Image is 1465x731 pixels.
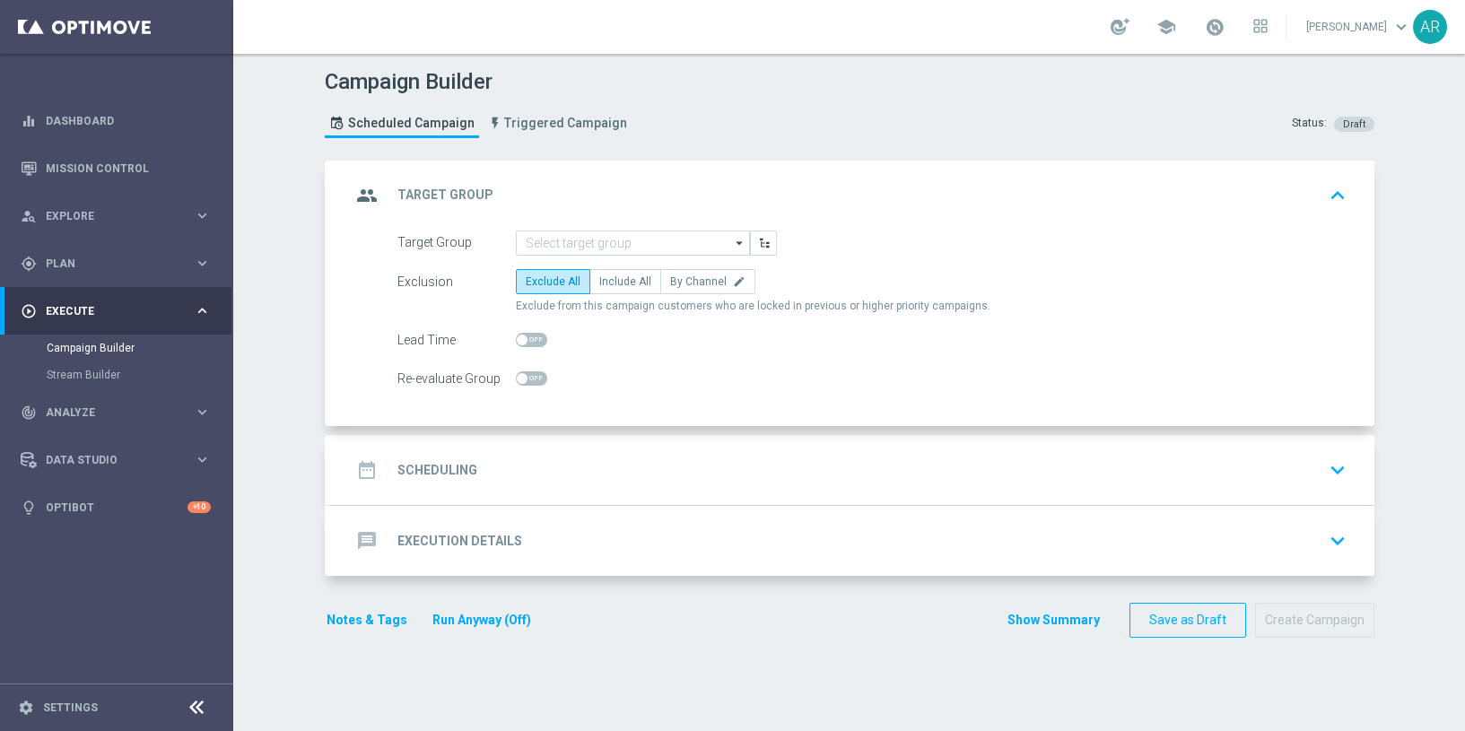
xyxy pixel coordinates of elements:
[21,405,37,421] i: track_changes
[1334,116,1374,130] colored-tag: Draft
[325,609,409,631] button: Notes & Tags
[1324,527,1351,554] i: keyboard_arrow_down
[351,525,383,557] i: message
[21,483,211,531] div: Optibot
[397,231,516,256] div: Target Group
[20,114,212,128] button: equalizer Dashboard
[21,113,37,129] i: equalizer
[194,207,211,224] i: keyboard_arrow_right
[187,501,211,513] div: +10
[21,452,194,468] div: Data Studio
[21,256,37,272] i: gps_fixed
[20,405,212,420] button: track_changes Analyze keyboard_arrow_right
[46,211,194,222] span: Explore
[21,303,194,319] div: Execute
[397,187,493,204] h2: Target Group
[1413,10,1447,44] div: AR
[21,208,194,224] div: Explore
[46,483,187,531] a: Optibot
[21,144,211,192] div: Mission Control
[1007,610,1101,631] button: Show Summary
[484,109,632,138] a: Triggered Campaign
[1391,17,1411,37] span: keyboard_arrow_down
[46,306,194,317] span: Execute
[325,69,636,95] h1: Campaign Builder
[1292,116,1327,132] div: Status:
[21,303,37,319] i: play_circle_outline
[47,361,231,388] div: Stream Builder
[46,258,194,269] span: Plan
[194,302,211,319] i: keyboard_arrow_right
[194,255,211,272] i: keyboard_arrow_right
[351,454,383,486] i: date_range
[1322,524,1353,558] button: keyboard_arrow_down
[351,524,1353,558] div: message Execution Details keyboard_arrow_down
[46,97,211,144] a: Dashboard
[20,209,212,223] button: person_search Explore keyboard_arrow_right
[1129,603,1246,638] button: Save as Draft
[194,451,211,468] i: keyboard_arrow_right
[348,116,475,131] span: Scheduled Campaign
[21,500,37,516] i: lightbulb
[1156,17,1176,37] span: school
[1304,13,1413,40] a: [PERSON_NAME]keyboard_arrow_down
[397,366,516,391] div: Re-evaluate Group
[20,304,212,318] button: play_circle_outline Execute keyboard_arrow_right
[21,405,194,421] div: Analyze
[20,257,212,271] button: gps_fixed Plan keyboard_arrow_right
[431,609,533,631] button: Run Anyway (Off)
[20,453,212,467] button: Data Studio keyboard_arrow_right
[46,407,194,418] span: Analyze
[46,144,211,192] a: Mission Control
[733,275,746,288] i: edit
[20,161,212,176] button: Mission Control
[1324,182,1351,209] i: keyboard_arrow_up
[20,500,212,515] button: lightbulb Optibot +10
[194,404,211,421] i: keyboard_arrow_right
[43,702,98,713] a: Settings
[18,700,34,716] i: settings
[670,275,727,288] span: By Channel
[351,178,1353,213] div: group Target Group keyboard_arrow_up
[325,109,479,138] a: Scheduled Campaign
[516,299,990,314] span: Exclude from this campaign customers who are locked in previous or higher priority campaigns.
[731,231,749,255] i: arrow_drop_down
[397,269,516,294] div: Exclusion
[47,341,187,355] a: Campaign Builder
[397,533,522,550] h2: Execution Details
[1343,118,1365,130] span: Draft
[504,116,627,131] span: Triggered Campaign
[351,179,383,212] i: group
[599,275,651,288] span: Include All
[21,97,211,144] div: Dashboard
[46,455,194,466] span: Data Studio
[1322,453,1353,487] button: keyboard_arrow_down
[397,327,516,352] div: Lead Time
[351,453,1353,487] div: date_range Scheduling keyboard_arrow_down
[516,231,750,256] input: Select target group
[526,275,580,288] span: Exclude All
[47,335,231,361] div: Campaign Builder
[21,208,37,224] i: person_search
[21,256,194,272] div: Plan
[397,462,477,479] h2: Scheduling
[1255,603,1374,638] button: Create Campaign
[1324,457,1351,483] i: keyboard_arrow_down
[47,368,187,382] a: Stream Builder
[1322,178,1353,213] button: keyboard_arrow_up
